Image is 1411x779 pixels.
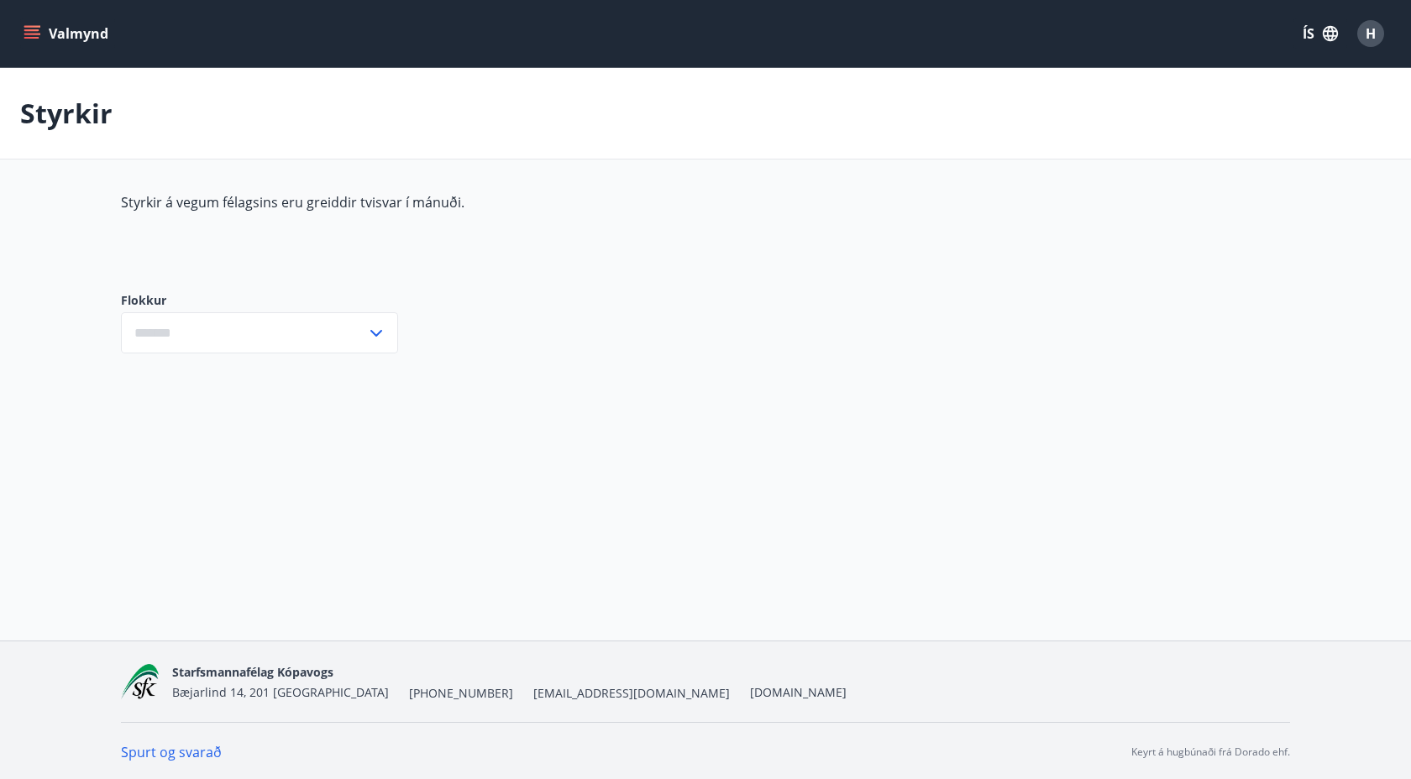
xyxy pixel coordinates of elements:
[1351,13,1391,54] button: H
[1366,24,1376,43] span: H
[121,292,398,309] label: Flokkur
[1131,745,1290,760] p: Keyrt á hugbúnaði frá Dorado ehf.
[20,18,115,49] button: menu
[750,684,847,700] a: [DOMAIN_NAME]
[1293,18,1347,49] button: ÍS
[20,95,113,132] p: Styrkir
[121,743,222,761] a: Spurt og svarað
[121,664,159,700] img: x5MjQkxwhnYn6YREZUTEa9Q4KsBUeQdWGts9Dj4O.png
[121,193,914,212] p: Styrkir á vegum félagsins eru greiddir tvisvar í mánuði.
[172,664,333,680] span: Starfsmannafélag Kópavogs
[533,685,730,702] span: [EMAIL_ADDRESS][DOMAIN_NAME]
[172,684,389,700] span: Bæjarlind 14, 201 [GEOGRAPHIC_DATA]
[409,685,513,702] span: [PHONE_NUMBER]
